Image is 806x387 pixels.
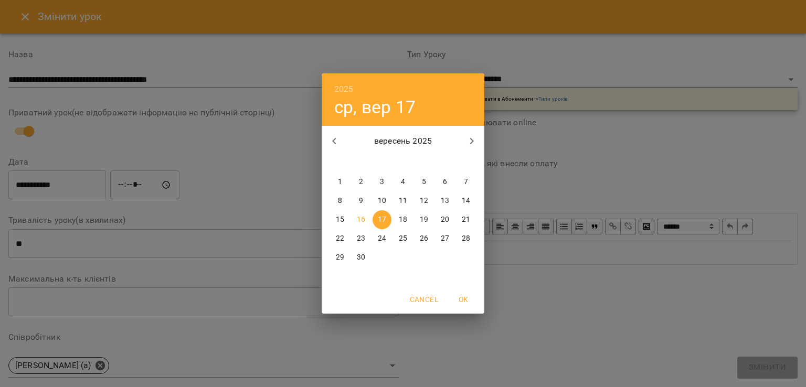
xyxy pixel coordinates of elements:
[457,229,475,248] button: 28
[334,96,416,118] button: ср, вер 17
[331,191,349,210] button: 8
[378,214,386,225] p: 17
[331,173,349,191] button: 1
[394,229,412,248] button: 25
[336,233,344,244] p: 22
[378,196,386,206] p: 10
[462,214,470,225] p: 21
[399,214,407,225] p: 18
[457,210,475,229] button: 21
[457,173,475,191] button: 7
[441,214,449,225] p: 20
[352,210,370,229] button: 16
[359,196,363,206] p: 9
[441,196,449,206] p: 13
[357,233,365,244] p: 23
[462,196,470,206] p: 14
[378,233,386,244] p: 24
[422,177,426,187] p: 5
[441,233,449,244] p: 27
[331,248,349,267] button: 29
[394,173,412,191] button: 4
[436,210,454,229] button: 20
[394,191,412,210] button: 11
[406,290,442,309] button: Cancel
[338,177,342,187] p: 1
[420,233,428,244] p: 26
[352,191,370,210] button: 9
[415,191,433,210] button: 12
[336,252,344,263] p: 29
[380,177,384,187] p: 3
[352,229,370,248] button: 23
[462,233,470,244] p: 28
[331,210,349,229] button: 15
[436,157,454,167] span: сб
[457,191,475,210] button: 14
[457,157,475,167] span: нд
[415,173,433,191] button: 5
[420,214,428,225] p: 19
[357,214,365,225] p: 16
[352,173,370,191] button: 2
[373,191,391,210] button: 10
[415,229,433,248] button: 26
[436,191,454,210] button: 13
[347,135,460,147] p: вересень 2025
[352,248,370,267] button: 30
[352,157,370,167] span: вт
[336,214,344,225] p: 15
[399,196,407,206] p: 11
[334,82,354,96] button: 2025
[357,252,365,263] p: 30
[443,177,447,187] p: 6
[415,157,433,167] span: пт
[451,293,476,306] span: OK
[373,210,391,229] button: 17
[436,229,454,248] button: 27
[331,157,349,167] span: пн
[410,293,438,306] span: Cancel
[373,229,391,248] button: 24
[415,210,433,229] button: 19
[399,233,407,244] p: 25
[394,210,412,229] button: 18
[464,177,468,187] p: 7
[373,173,391,191] button: 3
[373,157,391,167] span: ср
[401,177,405,187] p: 4
[394,157,412,167] span: чт
[420,196,428,206] p: 12
[338,196,342,206] p: 8
[359,177,363,187] p: 2
[447,290,480,309] button: OK
[436,173,454,191] button: 6
[331,229,349,248] button: 22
